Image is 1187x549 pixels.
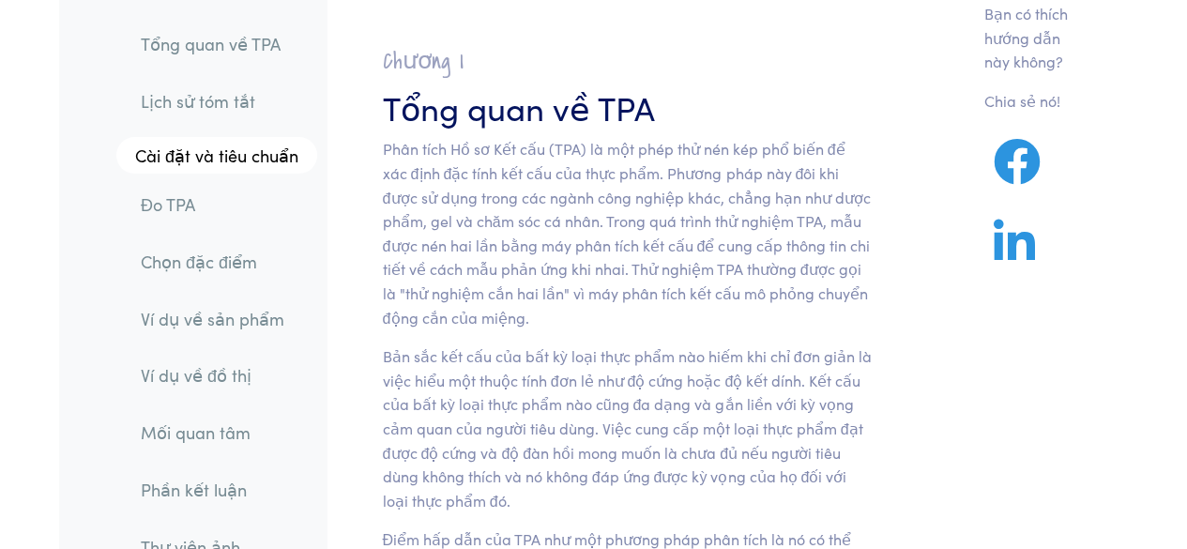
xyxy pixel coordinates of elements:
[141,32,281,55] font: Tổng quan về TPA
[383,84,655,130] font: Tổng quan về TPA
[141,478,247,501] font: Phần kết luận
[383,45,464,78] font: Chương I
[141,420,251,444] font: Mối quan tâm
[126,354,317,397] a: Ví dụ về đồ thị
[116,136,317,174] a: Cài đặt và tiêu chuẩn
[984,3,1068,71] font: Bạn có thích hướng dẫn này không?
[383,138,871,327] font: Phân tích Hồ sơ Kết cấu (TPA) là một phép thử nén kép phổ biến để xác định đặc tính kết cấu của t...
[126,240,317,283] a: Chọn đặc điểm
[141,363,251,387] font: Ví dụ về đồ thị
[126,80,317,123] a: Lịch sử tóm tắt
[984,241,1044,265] a: Chia sẻ trên LinkedIn
[126,297,317,341] a: Ví dụ về sản phẩm
[126,23,317,66] a: Tổng quan về TPA
[141,192,195,216] font: Đo TPA
[141,250,257,273] font: Chọn đặc điểm
[126,468,317,511] a: Phần kết luận
[141,307,284,330] font: Ví dụ về sản phẩm
[126,411,317,454] a: Mối quan tâm
[126,183,317,226] a: Đo TPA
[383,345,872,511] font: Bản sắc kết cấu của bất kỳ loại thực phẩm nào hiếm khi chỉ đơn giản là việc hiểu một thuộc tính đ...
[984,90,1060,111] font: Chia sẻ nó!
[135,143,298,166] font: Cài đặt và tiêu chuẩn
[141,89,255,113] font: Lịch sử tóm tắt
